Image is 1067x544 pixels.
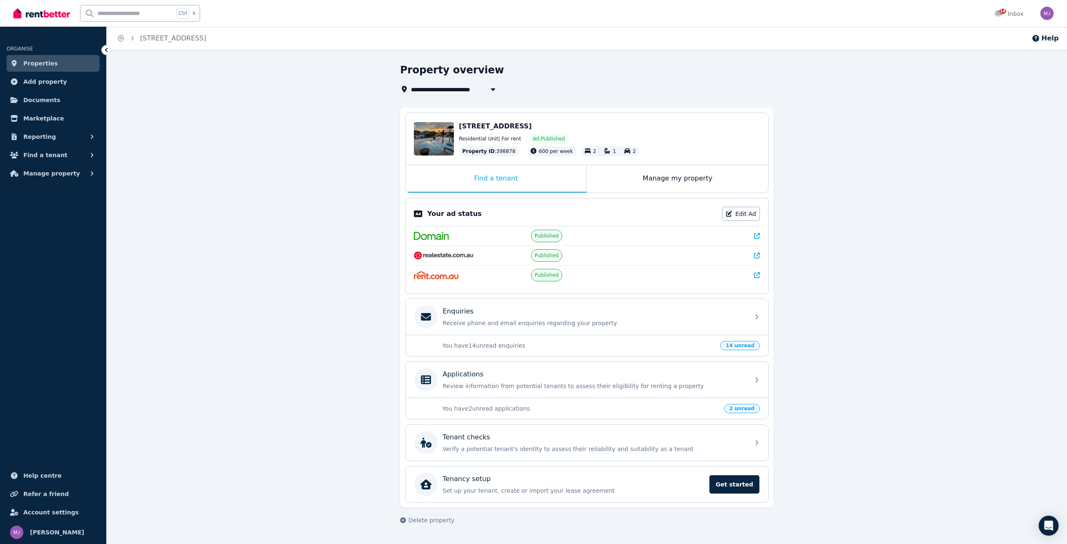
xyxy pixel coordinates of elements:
p: You have 14 unread enquiries [442,341,715,350]
a: Refer a friend [7,486,100,502]
span: Help centre [23,471,62,481]
button: Help [1032,33,1059,43]
span: [STREET_ADDRESS] [459,122,532,130]
span: Find a tenant [23,150,68,160]
span: Published [535,252,559,259]
a: Add property [7,73,100,90]
span: Documents [23,95,60,105]
span: ORGANISE [7,46,33,52]
div: Inbox [994,10,1024,18]
a: [STREET_ADDRESS] [140,34,206,42]
span: 14 unread [720,341,760,350]
a: Help centre [7,467,100,484]
div: Open Intercom Messenger [1039,516,1059,536]
a: Documents [7,92,100,108]
p: Verify a potential tenant's identity to assess their reliability and suitability as a tenant [443,445,744,453]
button: Reporting [7,128,100,145]
span: Properties [23,58,58,68]
div: Manage my property [587,165,768,193]
button: Find a tenant [7,147,100,163]
span: 600 per week [539,148,573,154]
button: Delete property [400,516,454,524]
a: Edit Ad [722,207,760,221]
span: Refer a friend [23,489,69,499]
img: RentBetter [13,7,70,20]
a: Properties [7,55,100,72]
img: Michael Josefski [10,526,23,539]
p: Receive phone and email enquiries regarding your property [443,319,744,327]
p: Enquiries [443,306,473,316]
span: Account settings [23,507,79,517]
span: 2 [593,148,596,154]
h1: Property overview [400,63,504,77]
span: Published [535,233,559,239]
span: Ad: Published [533,135,565,142]
span: Property ID [462,148,495,155]
p: Tenancy setup [443,474,491,484]
img: Michael Josefski [1040,7,1054,20]
span: Manage property [23,168,80,178]
div: : 398878 [459,146,519,156]
span: 2 unread [724,404,760,413]
p: Your ad status [427,209,481,219]
p: Tenant checks [443,432,490,442]
span: Reporting [23,132,56,142]
nav: Breadcrumb [107,27,216,50]
a: Tenancy setupSet up your tenant, create or import your lease agreementGet started [406,466,768,502]
p: Review information from potential tenants to assess their eligibility for renting a property [443,382,744,390]
button: Manage property [7,165,100,182]
a: ApplicationsReview information from potential tenants to assess their eligibility for renting a p... [406,362,768,398]
img: Rent.com.au [414,271,458,279]
p: Set up your tenant, create or import your lease agreement [443,486,704,495]
img: RealEstate.com.au [414,251,473,260]
span: [PERSON_NAME] [30,527,84,537]
a: Marketplace [7,110,100,127]
span: Published [535,272,559,278]
a: Account settings [7,504,100,521]
span: Marketplace [23,113,64,123]
span: Get started [709,475,759,494]
img: Domain.com.au [414,232,449,240]
div: Find a tenant [406,165,586,193]
p: Applications [443,369,483,379]
span: Add property [23,77,67,87]
a: EnquiriesReceive phone and email enquiries regarding your property [406,299,768,335]
span: 14 [999,9,1006,14]
p: You have 2 unread applications [442,404,719,413]
span: Ctrl [176,8,189,19]
a: Tenant checksVerify a potential tenant's identity to assess their reliability and suitability as ... [406,425,768,461]
span: 2 [633,148,636,154]
span: k [193,10,195,17]
span: 1 [613,148,616,154]
span: Residential Unit | For rent [459,135,521,142]
span: Delete property [408,516,454,524]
